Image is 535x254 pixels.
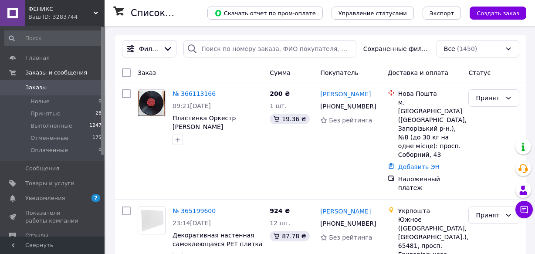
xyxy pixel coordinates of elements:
[95,110,102,118] span: 28
[457,45,477,52] span: (1450)
[28,5,94,13] span: ФЕНИКС
[30,110,61,118] span: Принятые
[388,69,448,76] span: Доставка и оплата
[430,10,454,17] span: Экспорт
[25,165,59,173] span: Сообщения
[332,7,414,20] button: Управление статусами
[91,194,100,202] span: 7
[270,69,291,76] span: Сумма
[89,122,102,130] span: 1247
[138,89,166,117] a: Фото товару
[363,44,430,53] span: Сохраненные фильтры:
[173,90,216,97] a: № 366113166
[320,207,371,216] a: [PERSON_NAME]
[515,201,533,218] button: Чат с покупателем
[30,146,68,154] span: Оплаченные
[470,7,526,20] button: Создать заказ
[329,117,372,124] span: Без рейтинга
[477,10,519,17] span: Создать заказ
[25,194,65,202] span: Уведомления
[270,114,309,124] div: 19.36 ₴
[98,98,102,105] span: 0
[173,102,211,109] span: 09:21[DATE]
[423,7,461,20] button: Экспорт
[318,100,374,112] div: [PHONE_NUMBER]
[139,44,159,53] span: Фильтры
[25,179,74,187] span: Товары и услуги
[320,90,371,98] a: [PERSON_NAME]
[398,207,462,215] div: Укрпошта
[270,90,290,97] span: 200 ₴
[25,69,87,77] span: Заказы и сообщения
[25,232,48,240] span: Отзывы
[339,10,407,17] span: Управление статусами
[270,207,290,214] span: 924 ₴
[138,207,165,234] img: Фото товару
[138,207,166,234] a: Фото товару
[468,69,491,76] span: Статус
[398,89,462,98] div: Нова Пошта
[25,54,50,62] span: Главная
[398,175,462,192] div: Наложенный платеж
[270,231,309,241] div: 87.78 ₴
[138,91,165,116] img: Фото товару
[214,9,316,17] span: Скачать отчет по пром-оплате
[25,84,47,91] span: Заказы
[98,146,102,154] span: 0
[138,69,156,76] span: Заказ
[207,7,323,20] button: Скачать отчет по пром-оплате
[4,30,102,46] input: Поиск
[173,220,211,227] span: 23:14[DATE]
[30,122,72,130] span: Выполненные
[173,115,236,130] a: Пластинка Оркестр [PERSON_NAME]
[476,93,501,103] div: Принят
[25,209,81,225] span: Показатели работы компании
[270,102,287,109] span: 1 шт.
[398,98,462,159] div: м. [GEOGRAPHIC_DATA] ([GEOGRAPHIC_DATA], Запорізький р-н.), №8 (до 30 кг на одне місце): просп. С...
[320,69,359,76] span: Покупатель
[461,9,526,16] a: Создать заказ
[398,163,440,170] a: Добавить ЭН
[329,234,372,241] span: Без рейтинга
[173,207,216,214] a: № 365199600
[28,13,105,21] div: Ваш ID: 3283744
[30,134,68,142] span: Отмененные
[183,40,356,58] input: Поиск по номеру заказа, ФИО покупателя, номеру телефона, Email, номеру накладной
[318,217,374,230] div: [PHONE_NUMBER]
[270,220,291,227] span: 12 шт.
[444,44,455,53] span: Все
[476,210,501,220] div: Принят
[92,134,102,142] span: 175
[131,8,206,18] h1: Список заказов
[30,98,50,105] span: Новые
